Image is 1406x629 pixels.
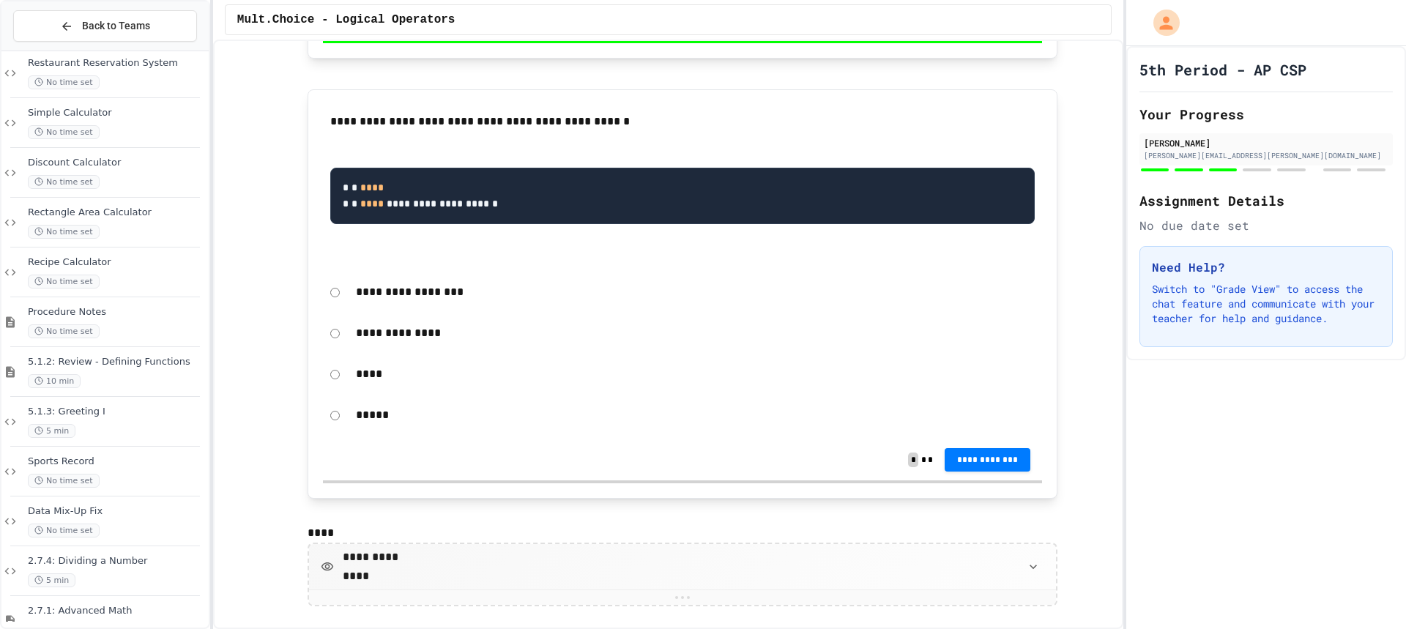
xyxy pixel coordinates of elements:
[28,57,206,70] span: Restaurant Reservation System
[28,256,206,269] span: Recipe Calculator
[1144,136,1388,149] div: [PERSON_NAME]
[13,10,197,42] button: Back to Teams
[28,324,100,338] span: No time set
[28,125,100,139] span: No time set
[28,605,206,617] span: 2.7.1: Advanced Math
[28,424,75,438] span: 5 min
[28,157,206,169] span: Discount Calculator
[28,474,100,488] span: No time set
[28,505,206,518] span: Data Mix-Up Fix
[28,524,100,537] span: No time set
[28,455,206,468] span: Sports Record
[28,306,206,319] span: Procedure Notes
[28,75,100,89] span: No time set
[28,225,100,239] span: No time set
[82,18,150,34] span: Back to Teams
[28,356,206,368] span: 5.1.2: Review - Defining Functions
[28,206,206,219] span: Rectangle Area Calculator
[28,573,75,587] span: 5 min
[1139,104,1393,124] h2: Your Progress
[1152,282,1380,326] p: Switch to "Grade View" to access the chat feature and communicate with your teacher for help and ...
[28,175,100,189] span: No time set
[1152,258,1380,276] h3: Need Help?
[1139,217,1393,234] div: No due date set
[1139,59,1306,80] h1: 5th Period - AP CSP
[28,406,206,418] span: 5.1.3: Greeting I
[1144,150,1388,161] div: [PERSON_NAME][EMAIL_ADDRESS][PERSON_NAME][DOMAIN_NAME]
[28,555,206,567] span: 2.7.4: Dividing a Number
[1138,6,1183,40] div: My Account
[28,374,81,388] span: 10 min
[28,107,206,119] span: Simple Calculator
[237,11,455,29] span: Mult.Choice - Logical Operators
[1139,190,1393,211] h2: Assignment Details
[28,275,100,289] span: No time set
